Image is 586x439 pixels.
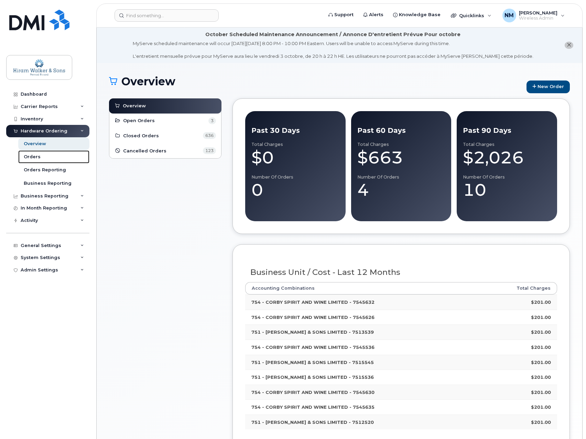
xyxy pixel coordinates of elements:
[203,132,216,139] span: 636
[203,147,216,154] span: 123
[205,31,460,38] div: October Scheduled Maintenance Announcement / Annonce D'entretient Prévue Pour octobre
[477,282,557,295] th: Total Charges
[251,374,374,380] strong: 751 - [PERSON_NAME] & SONS LIMITED - 7515536
[245,282,477,295] th: Accounting Combinations
[123,117,155,124] span: Open Orders
[357,142,445,147] div: Total Charges
[251,344,375,350] strong: 754 - CORBY SPIRIT AND WINE LIMITED - 7545536
[251,314,375,320] strong: 754 - CORBY SPIRIT AND WINE LIMITED - 7545626
[123,103,146,109] span: Overview
[527,81,570,93] a: New Order
[463,126,551,136] div: Past 90 Days
[133,40,533,60] div: MyServe scheduled maintenance will occur [DATE][DATE] 8:00 PM - 10:00 PM Eastern. Users will be u...
[531,404,551,410] strong: $201.00
[251,404,375,410] strong: 754 - CORBY SPIRIT AND WINE LIMITED - 7545635
[531,329,551,335] strong: $201.00
[357,147,445,168] div: $663
[109,75,523,87] h1: Overview
[357,180,445,200] div: 4
[463,142,551,147] div: Total Charges
[208,117,216,124] span: 3
[531,389,551,395] strong: $201.00
[251,147,339,168] div: $0
[115,147,216,155] a: Cancelled Orders 123
[531,374,551,380] strong: $201.00
[251,180,339,200] div: 0
[251,142,339,147] div: Total Charges
[251,419,374,425] strong: 751 - [PERSON_NAME] & SONS LIMITED - 7512520
[531,314,551,320] strong: $201.00
[565,42,573,49] button: close notification
[251,299,375,305] strong: 754 - CORBY SPIRIT AND WINE LIMITED - 7545632
[251,329,374,335] strong: 751 - [PERSON_NAME] & SONS LIMITED - 7513539
[115,132,216,140] a: Closed Orders 636
[531,344,551,350] strong: $201.00
[357,174,445,180] div: Number of Orders
[463,147,551,168] div: $2,026
[463,180,551,200] div: 10
[463,174,551,180] div: Number of Orders
[115,117,216,125] a: Open Orders 3
[251,360,374,365] strong: 751 - [PERSON_NAME] & SONS LIMITED - 7515545
[123,148,166,154] span: Cancelled Orders
[251,174,339,180] div: Number of Orders
[250,268,552,277] h3: Business Unit / Cost - Last 12 Months
[114,102,216,110] a: Overview
[123,132,159,139] span: Closed Orders
[251,389,375,395] strong: 754 - CORBY SPIRIT AND WINE LIMITED - 7545630
[357,126,445,136] div: Past 60 Days
[251,126,339,136] div: Past 30 Days
[531,299,551,305] strong: $201.00
[531,360,551,365] strong: $201.00
[531,419,551,425] strong: $201.00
